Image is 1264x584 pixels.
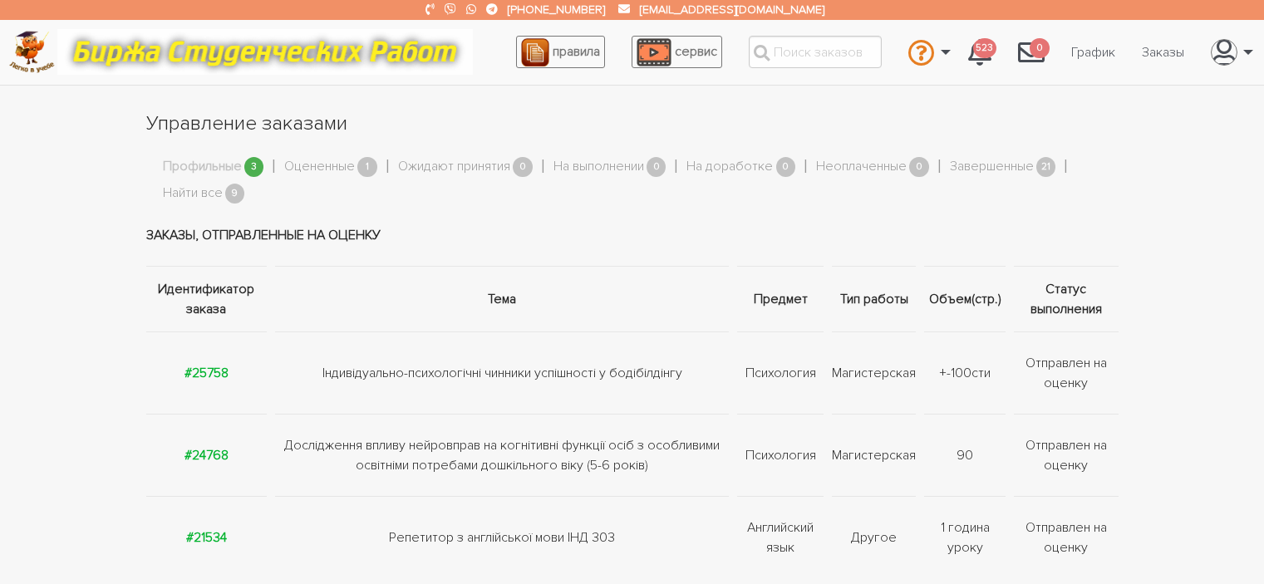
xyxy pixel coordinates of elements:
[828,496,920,578] td: Другое
[1010,331,1118,414] td: Отправлен на оценку
[955,30,1005,75] a: 523
[1030,38,1050,59] span: 0
[909,157,929,178] span: 0
[1010,496,1118,578] td: Отправлен на оценку
[733,414,828,496] td: Психология
[1036,157,1056,178] span: 21
[1129,37,1198,68] a: Заказы
[271,496,733,578] td: Репетитор з англійської мови ІНД 303
[398,156,510,178] a: Ожидают принятия
[271,331,733,414] td: Індивідуально-психологічні чинники успішності у бодібілдінгу
[632,36,722,68] a: сервис
[640,2,824,17] a: [EMAIL_ADDRESS][DOMAIN_NAME]
[186,529,227,546] a: #21534
[816,156,907,178] a: Неоплаченные
[184,365,229,381] a: #25758
[776,157,796,178] span: 0
[950,156,1034,178] a: Завершенные
[1005,30,1058,75] a: 0
[828,331,920,414] td: Магистерская
[1010,414,1118,496] td: Отправлен на оценку
[920,414,1010,496] td: 90
[271,414,733,496] td: Дослідження впливу нейровправ на когнітивні функції осіб з особливими освітніми потребами дошкіль...
[271,266,733,331] th: Тема
[637,38,671,66] img: play_icon-49f7f135c9dc9a03216cfdbccbe1e3994649169d890fb554cedf0eac35a01ba8.png
[1010,266,1118,331] th: Статус выполнения
[9,31,55,73] img: logo-c4363faeb99b52c628a42810ed6dfb4293a56d4e4775eb116515dfe7f33672af.png
[244,157,264,178] span: 3
[973,38,996,59] span: 523
[920,331,1010,414] td: +-100сти
[225,184,245,204] span: 9
[508,2,605,17] a: [PHONE_NUMBER]
[733,266,828,331] th: Предмет
[146,266,272,331] th: Идентификатор заказа
[163,156,242,178] a: Профильные
[733,331,828,414] td: Психология
[284,156,355,178] a: Оцененные
[146,110,1119,138] h1: Управление заказами
[553,43,600,60] span: правила
[675,43,717,60] span: сервис
[516,36,605,68] a: правила
[521,38,549,66] img: agreement_icon-feca34a61ba7f3d1581b08bc946b2ec1ccb426f67415f344566775c155b7f62c.png
[1058,37,1129,68] a: График
[513,157,533,178] span: 0
[749,36,882,68] input: Поиск заказов
[920,266,1010,331] th: Объем(стр.)
[647,157,666,178] span: 0
[553,156,644,178] a: На выполнении
[733,496,828,578] td: Английский язык
[357,157,377,178] span: 1
[146,204,1119,267] td: Заказы, отправленные на оценку
[828,266,920,331] th: Тип работы
[163,183,223,204] a: Найти все
[184,447,229,464] a: #24768
[828,414,920,496] td: Магистерская
[920,496,1010,578] td: 1 година уроку
[686,156,773,178] a: На доработке
[57,29,473,75] img: motto-12e01f5a76059d5f6a28199ef077b1f78e012cfde436ab5cf1d4517935686d32.gif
